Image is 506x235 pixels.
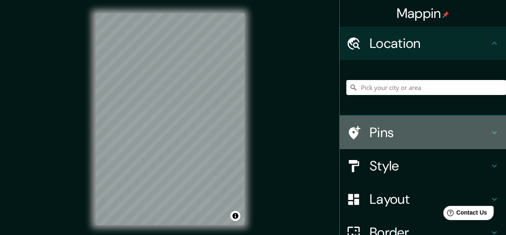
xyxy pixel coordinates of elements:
input: Pick your city or area [346,80,506,95]
h4: Location [370,35,489,52]
div: Style [340,149,506,182]
h4: Layout [370,191,489,207]
div: Location [340,27,506,60]
img: pin-icon.png [442,11,449,18]
div: Layout [340,182,506,216]
div: Pins [340,116,506,149]
h4: Pins [370,124,489,141]
h4: Mappin [397,5,449,22]
h4: Style [370,157,489,174]
canvas: Map [95,13,244,225]
button: Toggle attribution [230,211,240,221]
iframe: Help widget launcher [432,202,497,226]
